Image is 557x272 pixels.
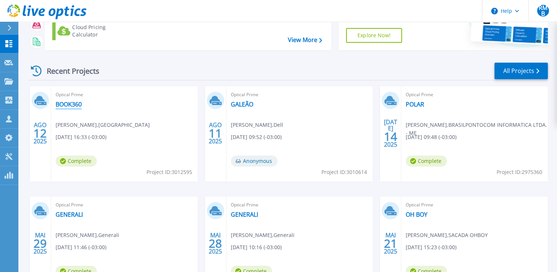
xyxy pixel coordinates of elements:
span: Complete [56,156,97,167]
a: All Projects [494,63,548,79]
a: Cloud Pricing Calculator [52,22,134,40]
span: RMB [537,5,549,17]
span: 11 [209,130,222,136]
a: OH BOY [406,211,427,218]
div: AGO 2025 [208,120,222,147]
span: 12 [34,130,47,136]
div: MAI 2025 [33,230,47,257]
span: Optical Prime [56,201,193,209]
span: 29 [34,240,47,247]
span: Optical Prime [406,91,543,99]
span: [DATE] 11:46 (-03:00) [56,243,106,251]
a: BOOK360 [56,101,82,108]
div: MAI 2025 [208,230,222,257]
span: [PERSON_NAME] , BRASILPONTOCOM INFORMATICA LTDA. - ME [406,121,548,137]
a: GENERALI [231,211,258,218]
span: [DATE] 16:33 (-03:00) [56,133,106,141]
span: [DATE] 09:52 (-03:00) [231,133,282,141]
span: Anonymous [231,156,278,167]
div: [DATE] 2025 [384,120,398,147]
span: [DATE] 10:16 (-03:00) [231,243,282,251]
span: [PERSON_NAME] , Generali [56,231,119,239]
span: Optical Prime [231,201,369,209]
span: [PERSON_NAME] , [GEOGRAPHIC_DATA] [56,121,150,129]
span: Optical Prime [406,201,543,209]
a: Explore Now! [346,28,402,43]
span: Project ID: 3010614 [321,168,367,176]
a: View More [288,36,322,43]
a: GALEÃO [231,101,253,108]
span: [DATE] 15:23 (-03:00) [406,243,456,251]
a: POLAR [406,101,424,108]
div: Cloud Pricing Calculator [72,24,131,38]
div: MAI 2025 [384,230,398,257]
span: Complete [406,156,447,167]
a: GENERALI [56,211,83,218]
span: [PERSON_NAME] , SACADA OHBOY [406,231,488,239]
span: [PERSON_NAME] , Generali [231,231,295,239]
div: Recent Projects [28,62,109,80]
span: Optical Prime [56,91,193,99]
span: [PERSON_NAME] , Dell [231,121,283,129]
span: 14 [384,133,397,140]
span: Optical Prime [231,91,369,99]
span: 21 [384,240,397,247]
span: Project ID: 2975360 [497,168,542,176]
span: Project ID: 3012595 [147,168,192,176]
span: 28 [209,240,222,247]
span: [DATE] 09:48 (-03:00) [406,133,456,141]
div: AGO 2025 [33,120,47,147]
